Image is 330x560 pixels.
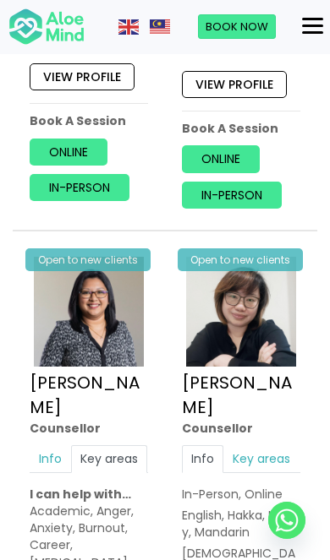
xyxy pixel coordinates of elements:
[295,12,330,41] button: Menu
[268,502,305,539] a: Whatsapp
[34,257,144,367] img: Sabrina
[182,70,287,97] a: View profile
[182,420,300,437] div: Counsellor
[182,145,260,172] a: Online
[30,63,135,90] a: View profile
[118,19,139,35] img: en
[223,445,300,472] a: Key areas
[8,8,85,46] img: Aloe mind Logo
[30,485,148,502] p: I can help with…
[25,248,151,271] div: Open to new clients
[30,174,129,201] a: In-person
[30,445,71,472] a: Info
[186,257,296,367] img: Yvonne crop Aloe Mind
[182,445,223,472] a: Info
[30,420,148,437] div: Counsellor
[71,445,147,472] a: Key areas
[182,485,300,502] div: In-Person, Online
[150,19,170,35] img: ms
[150,18,172,35] a: Malay
[206,19,268,35] span: Book Now
[182,371,292,419] a: [PERSON_NAME]
[118,18,140,35] a: English
[178,248,303,271] div: Open to new clients
[30,371,140,419] a: [PERSON_NAME]
[198,14,276,40] a: Book Now
[182,507,300,541] p: English, Hakka, Malay, Mandarin
[30,112,148,129] p: Book A Session
[182,120,300,137] p: Book A Session
[182,181,282,208] a: In-person
[30,138,107,165] a: Online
